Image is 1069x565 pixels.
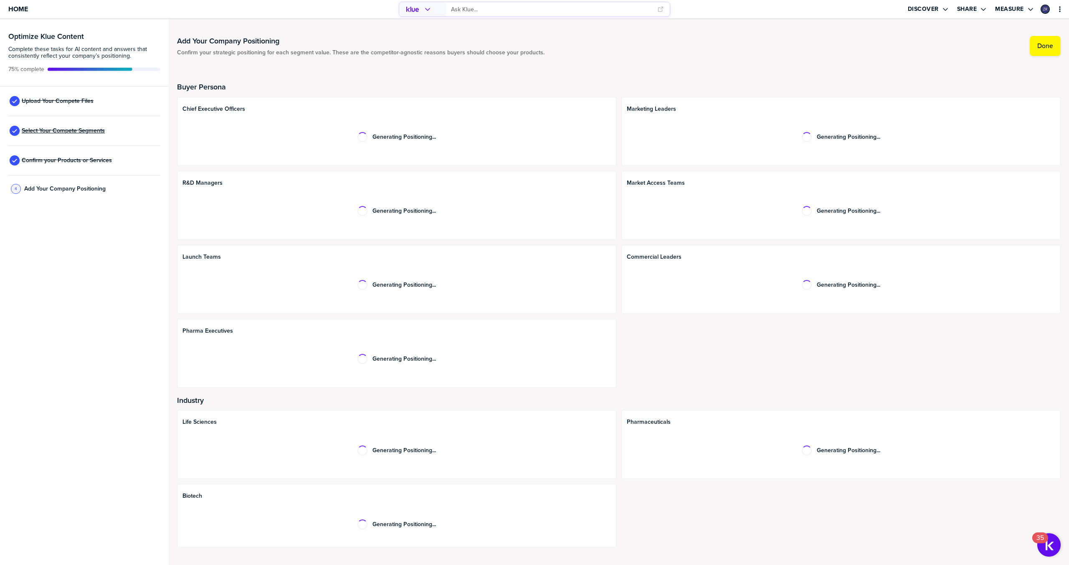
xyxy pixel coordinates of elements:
[22,157,112,164] span: Confirm your Products or Services
[817,447,880,454] span: Generating Positioning...
[8,33,160,40] h3: Optimize Klue Content
[908,5,939,13] label: Discover
[177,36,545,46] h1: Add Your Company Positioning
[182,419,611,425] span: Life Sciences
[177,396,1061,405] h2: Industry
[1041,5,1050,14] div: Zach Russell
[1040,4,1051,15] a: Edit Profile
[1041,5,1049,13] img: 81709613e6d47e668214e01aa1beb66d-sml.png
[817,282,880,288] span: Generating Positioning...
[22,127,105,134] span: Select Your Compete Segments
[8,5,28,13] span: Home
[817,208,880,214] span: Generating Positioning...
[8,46,160,59] span: Complete these tasks for AI content and answers that consistently reflect your company’s position...
[15,186,17,192] span: 4
[627,419,1055,425] span: Pharmaceuticals
[182,180,611,186] span: R&D Managers
[372,447,436,454] span: Generating Positioning...
[627,106,1055,112] span: Marketing Leaders
[372,356,436,362] span: Generating Positioning...
[24,186,106,192] span: Add Your Company Positioning
[182,493,611,499] span: Biotech
[627,180,1055,186] span: Market Access Teams
[1030,36,1061,56] button: Done
[372,521,436,528] span: Generating Positioning...
[451,3,652,16] input: Ask Klue...
[372,208,436,214] span: Generating Positioning...
[1037,42,1053,50] label: Done
[817,134,880,140] span: Generating Positioning...
[372,134,436,140] span: Generating Positioning...
[372,282,436,288] span: Generating Positioning...
[177,49,545,56] span: Confirm your strategic positioning for each segment value. These are the competitor-agnostic reas...
[1036,538,1044,549] div: 35
[182,106,611,112] span: Chief Executive Officers
[182,254,611,260] span: Launch Teams
[177,83,1061,91] h2: Buyer Persona
[995,5,1024,13] label: Measure
[1037,533,1061,557] button: Open Resource Center, 35 new notifications
[22,98,94,104] span: Upload Your Compete Files
[8,66,44,73] span: Active
[957,5,977,13] label: Share
[182,328,611,334] span: Pharma Executives
[627,254,1055,260] span: Commercial Leaders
